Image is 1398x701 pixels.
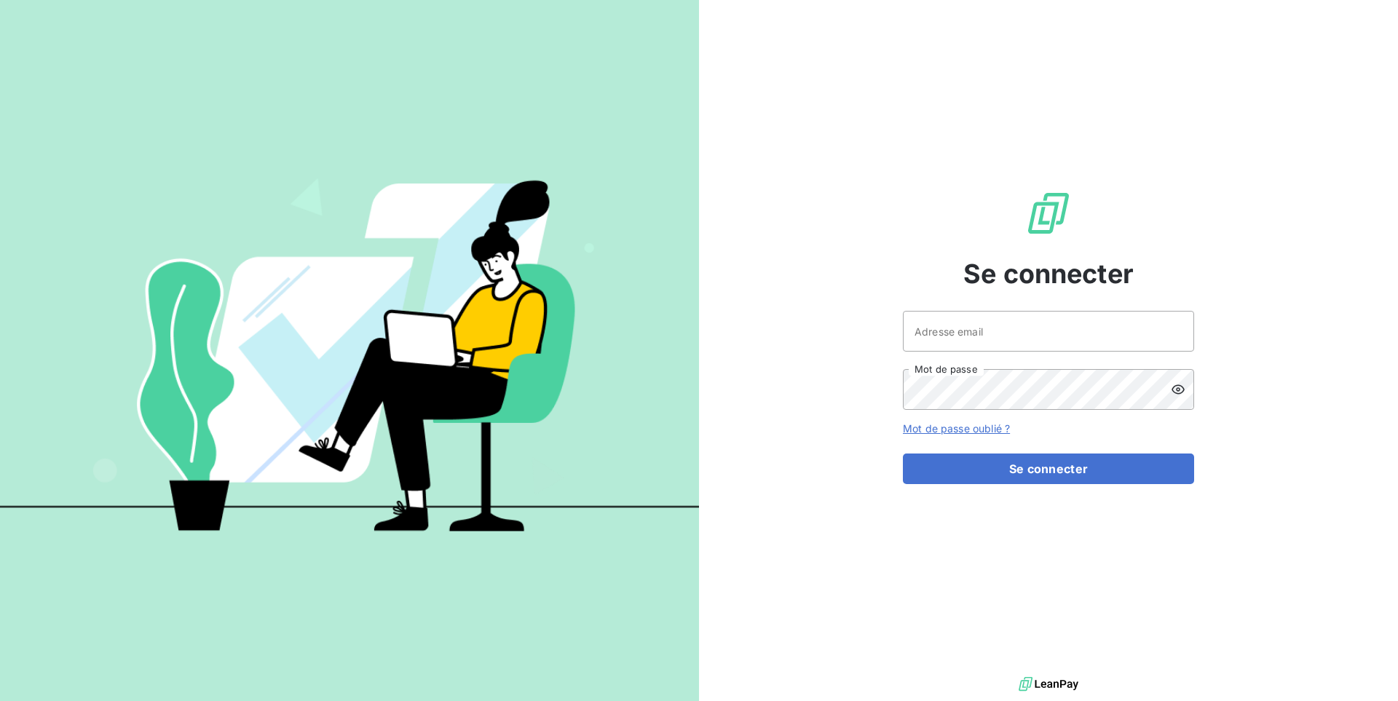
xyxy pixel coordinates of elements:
[1025,190,1072,237] img: Logo LeanPay
[1019,673,1078,695] img: logo
[963,254,1134,293] span: Se connecter
[903,422,1010,435] a: Mot de passe oublié ?
[903,311,1194,352] input: placeholder
[903,454,1194,484] button: Se connecter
